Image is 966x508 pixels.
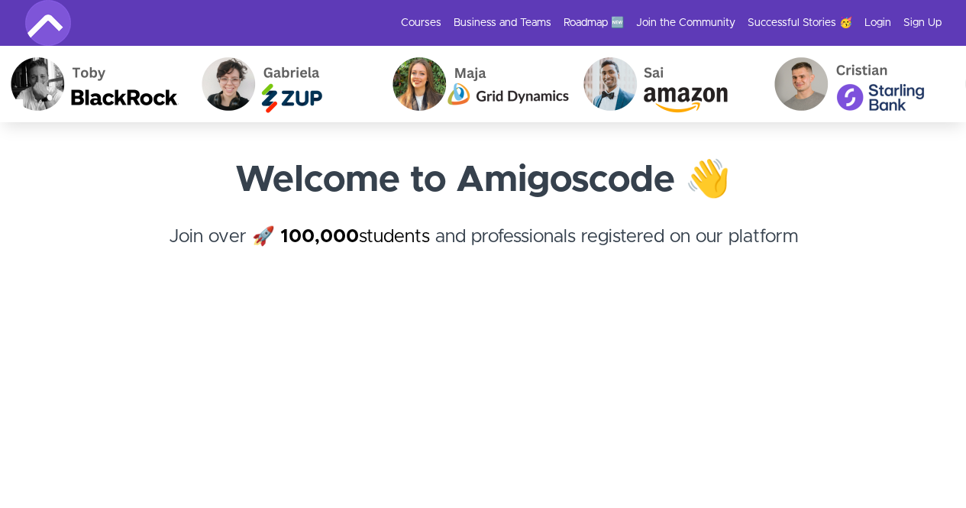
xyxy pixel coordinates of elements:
[564,15,624,31] a: Roadmap 🆕
[372,46,563,122] img: Maja
[748,15,852,31] a: Successful Stories 🥳
[25,223,942,278] h4: Join over 🚀 and professionals registered on our platform
[181,46,372,122] img: Gabriela
[864,15,891,31] a: Login
[636,15,735,31] a: Join the Community
[563,46,754,122] img: Sai
[280,228,359,246] strong: 100,000
[454,15,551,31] a: Business and Teams
[903,15,942,31] a: Sign Up
[401,15,441,31] a: Courses
[280,228,430,246] a: 100,000students
[235,162,731,199] strong: Welcome to Amigoscode 👋
[754,46,945,122] img: Cristian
